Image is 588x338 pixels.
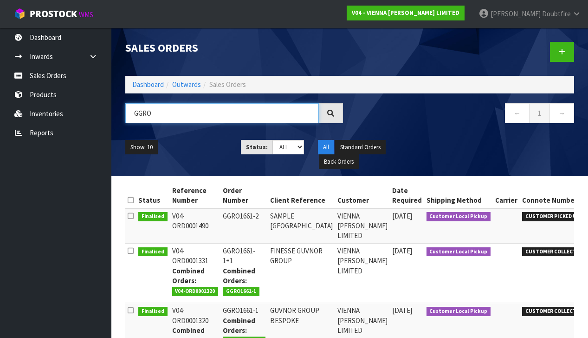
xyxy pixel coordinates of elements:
[522,247,586,257] span: CUSTOMER COLLECTED
[136,183,170,208] th: Status
[138,307,168,316] span: Finalised
[209,80,246,89] span: Sales Orders
[132,80,164,89] a: Dashboard
[170,208,221,244] td: V04-ORD0001490
[223,316,255,335] strong: Combined Orders:
[335,140,386,155] button: Standard Orders
[352,9,459,17] strong: V04 - VIENNA [PERSON_NAME] LIMITED
[170,243,221,303] td: V04-ORD0001331
[357,103,575,126] nav: Page navigation
[172,287,219,296] span: V04-ORD0001320
[220,243,268,303] td: GGRO1661-1+1
[529,103,550,123] a: 1
[268,243,335,303] td: FINESSE GUVNOR GROUP
[14,8,26,20] img: cube-alt.png
[319,154,359,169] button: Back Orders
[223,266,255,285] strong: Combined Orders:
[549,103,574,123] a: →
[318,140,334,155] button: All
[170,183,221,208] th: Reference Number
[220,208,268,244] td: GGRO1661-2
[172,80,201,89] a: Outwards
[491,9,541,18] span: [PERSON_NAME]
[220,183,268,208] th: Order Number
[138,247,168,257] span: Finalised
[268,208,335,244] td: SAMPLE [GEOGRAPHIC_DATA]
[392,306,412,315] span: [DATE]
[426,247,491,257] span: Customer Local Pickup
[522,307,586,316] span: CUSTOMER COLLECTED
[390,183,424,208] th: Date Required
[172,266,205,285] strong: Combined Orders:
[138,212,168,221] span: Finalised
[335,208,390,244] td: VIENNA [PERSON_NAME] LIMITED
[30,8,77,20] span: ProStock
[424,183,493,208] th: Shipping Method
[268,183,335,208] th: Client Reference
[246,143,268,151] strong: Status:
[79,10,93,19] small: WMS
[522,212,583,221] span: CUSTOMER PICKED UP
[335,243,390,303] td: VIENNA [PERSON_NAME] LIMITED
[426,212,491,221] span: Customer Local Pickup
[505,103,530,123] a: ←
[223,287,259,296] span: GGRO1661-1
[392,212,412,220] span: [DATE]
[125,103,319,123] input: Search sales orders
[493,183,520,208] th: Carrier
[335,183,390,208] th: Customer
[125,42,343,54] h1: Sales Orders
[125,140,158,155] button: Show: 10
[542,9,571,18] span: Doubtfire
[520,183,588,208] th: Connote Number
[426,307,491,316] span: Customer Local Pickup
[392,246,412,255] span: [DATE]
